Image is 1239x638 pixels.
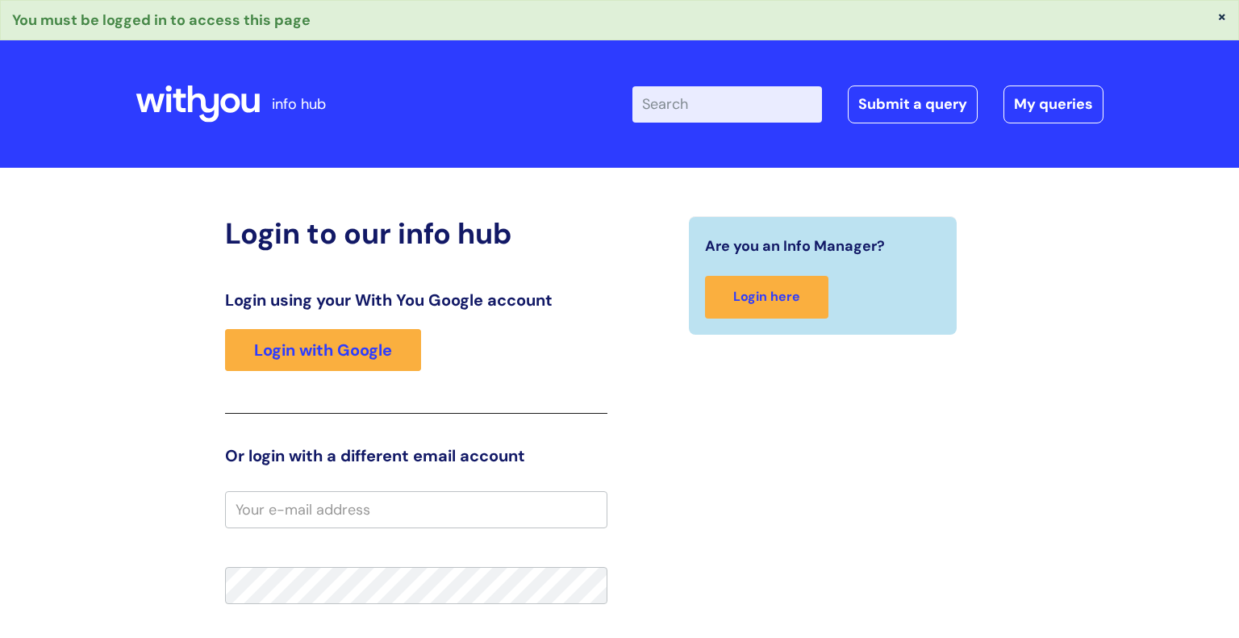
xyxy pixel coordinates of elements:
a: Login with Google [225,329,421,371]
h3: Login using your With You Google account [225,290,607,310]
input: Search [632,86,822,122]
h2: Login to our info hub [225,216,607,251]
a: Submit a query [848,85,978,123]
input: Your e-mail address [225,491,607,528]
h3: Or login with a different email account [225,446,607,465]
button: × [1217,9,1227,23]
a: My queries [1003,85,1103,123]
span: Are you an Info Manager? [705,233,885,259]
a: Login here [705,276,828,319]
p: info hub [272,91,326,117]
